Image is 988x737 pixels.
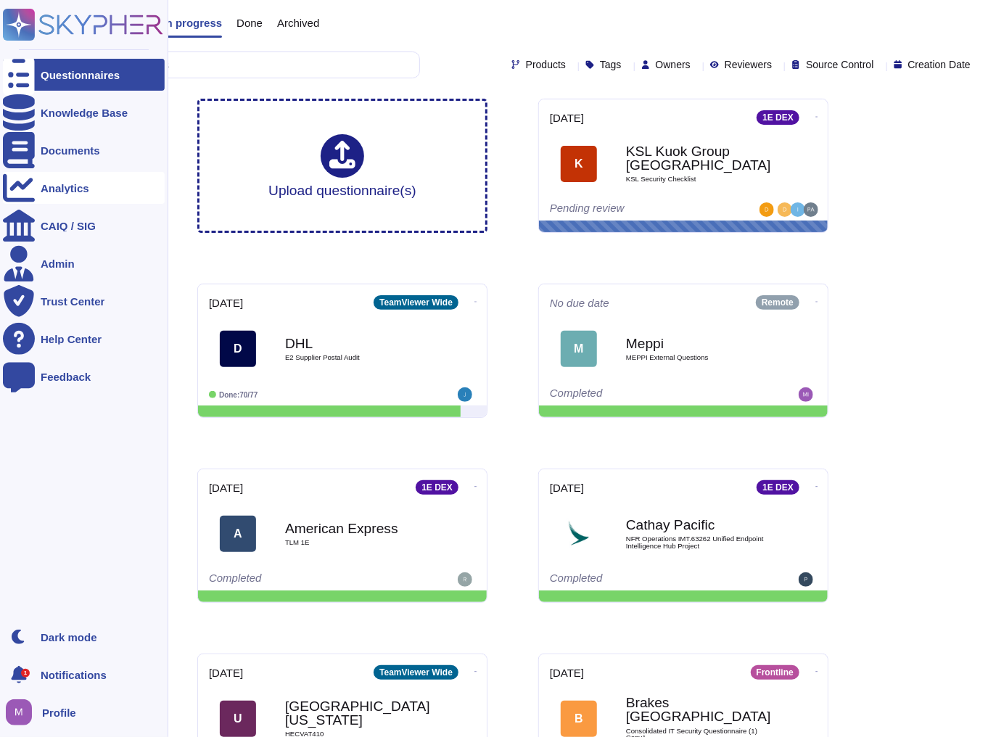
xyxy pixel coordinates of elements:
[277,17,319,28] span: Archived
[3,696,42,728] button: user
[285,337,430,350] b: DHL
[41,183,89,194] div: Analytics
[285,699,430,727] b: [GEOGRAPHIC_DATA][US_STATE]
[526,59,566,70] span: Products
[41,334,102,345] div: Help Center
[799,572,813,587] img: user
[220,331,256,367] div: D
[550,297,609,308] span: No due date
[804,202,818,217] img: user
[561,516,597,552] img: Logo
[626,354,771,361] span: MEPPI External Questions
[374,665,458,680] div: TeamViewer Wide
[285,354,430,361] span: E2 Supplier Postal Audit
[3,361,165,392] a: Feedback
[21,669,30,678] div: 1
[550,667,584,678] span: [DATE]
[550,387,728,402] div: Completed
[550,572,728,587] div: Completed
[3,285,165,317] a: Trust Center
[561,331,597,367] div: M
[550,482,584,493] span: [DATE]
[374,295,458,310] div: TeamViewer Wide
[626,176,771,183] span: KSL Security Checklist
[626,518,771,532] b: Cathay Pacific
[209,572,387,587] div: Completed
[3,172,165,204] a: Analytics
[458,572,472,587] img: user
[626,535,771,549] span: NFR Operations IMT.63262 Unified Endpoint Intelligence Hub Project
[209,297,243,308] span: [DATE]
[220,701,256,737] div: U
[41,632,97,643] div: Dark mode
[626,144,771,172] b: KSL Kuok Group [GEOGRAPHIC_DATA]
[41,221,96,231] div: CAIQ / SIG
[751,665,799,680] div: Frontline
[656,59,691,70] span: Owners
[285,539,430,546] span: TLM 1E
[41,145,100,156] div: Documents
[799,387,813,402] img: user
[3,247,165,279] a: Admin
[3,134,165,166] a: Documents
[756,295,799,310] div: Remote
[285,522,430,535] b: American Express
[3,96,165,128] a: Knowledge Base
[162,17,222,28] span: In progress
[3,59,165,91] a: Questionnaires
[806,59,873,70] span: Source Control
[725,59,772,70] span: Reviewers
[3,210,165,242] a: CAIQ / SIG
[236,17,263,28] span: Done
[3,323,165,355] a: Help Center
[41,670,107,680] span: Notifications
[41,107,128,118] div: Knowledge Base
[626,696,771,723] b: Brakes [GEOGRAPHIC_DATA]
[757,480,799,495] div: 1E DEX
[778,202,792,217] img: user
[209,482,243,493] span: [DATE]
[41,296,104,307] div: Trust Center
[561,146,597,182] div: K
[268,134,416,197] div: Upload questionnaire(s)
[759,202,774,217] img: user
[561,701,597,737] div: B
[209,667,243,678] span: [DATE]
[791,202,805,217] img: user
[550,202,728,217] div: Pending review
[600,59,622,70] span: Tags
[57,52,419,78] input: Search by keywords
[626,337,771,350] b: Meppi
[6,699,32,725] img: user
[550,112,584,123] span: [DATE]
[908,59,971,70] span: Creation Date
[757,110,799,125] div: 1E DEX
[220,516,256,552] div: A
[416,480,458,495] div: 1E DEX
[41,371,91,382] div: Feedback
[458,387,472,402] img: user
[219,391,258,399] span: Done: 70/77
[42,707,76,718] span: Profile
[41,258,75,269] div: Admin
[41,70,120,81] div: Questionnaires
